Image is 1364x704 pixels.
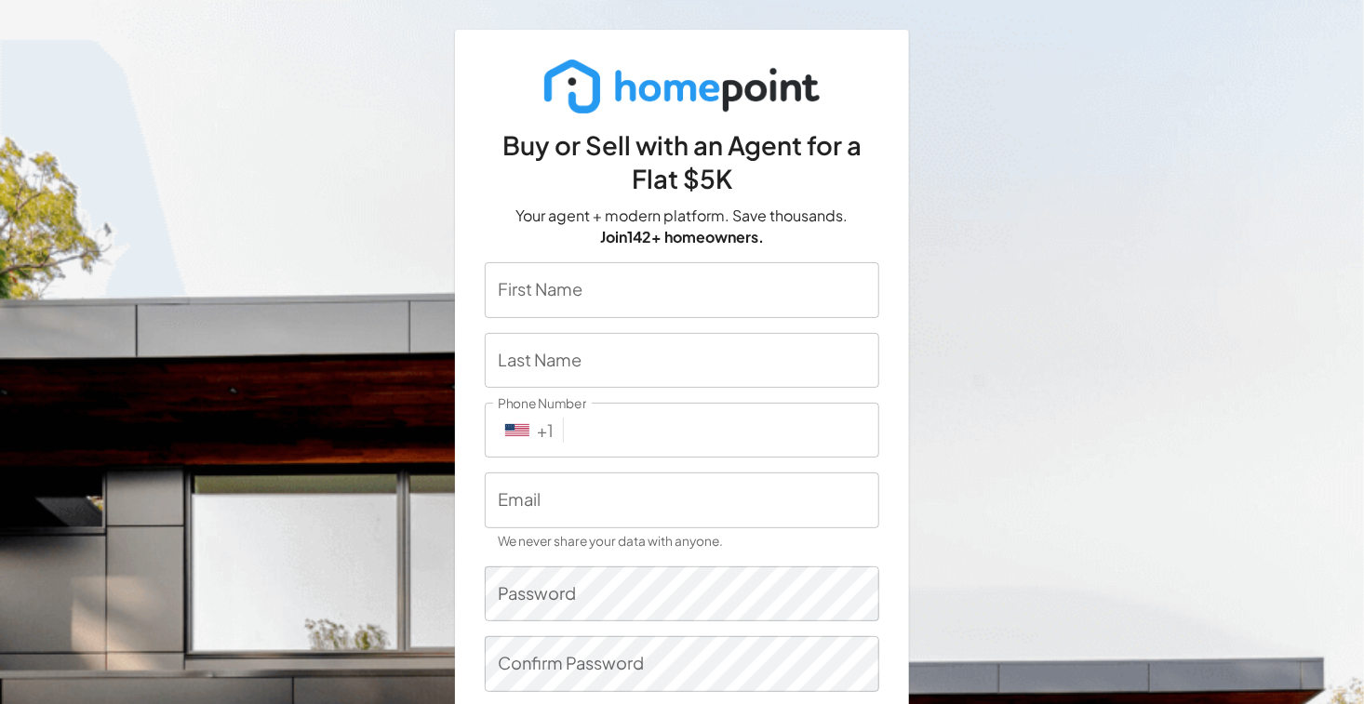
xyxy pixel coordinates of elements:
[600,227,764,246] b: Join 142 + homeowners.
[485,128,879,196] h5: Buy or Sell with an Agent for a Flat $5K
[544,60,821,113] img: new_logo_light.png
[498,531,866,552] p: We never share your data with anyone.
[498,394,586,413] label: Phone Number
[485,206,879,248] p: Your agent + modern platform. Save thousands.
